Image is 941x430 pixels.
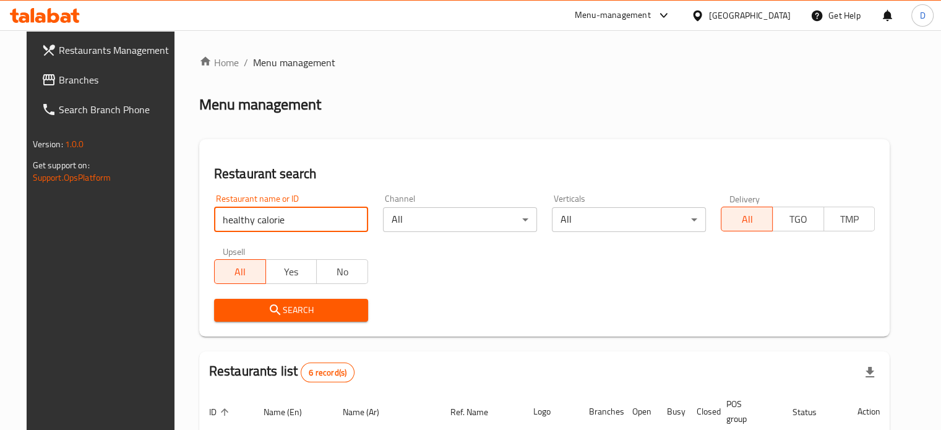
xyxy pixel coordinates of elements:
span: Search Branch Phone [59,102,174,117]
li: / [244,55,248,70]
span: Branches [59,72,174,87]
button: TGO [772,207,824,231]
span: All [726,210,768,228]
a: Search Branch Phone [32,95,184,124]
button: Search [214,299,368,322]
a: Support.OpsPlatform [33,170,111,186]
span: Ref. Name [450,405,504,419]
span: Search [224,303,358,318]
span: Name (Ar) [343,405,395,419]
div: [GEOGRAPHIC_DATA] [709,9,791,22]
input: Search for restaurant name or ID.. [214,207,368,232]
span: D [919,9,925,22]
span: 6 record(s) [301,367,354,379]
div: Total records count [301,363,354,382]
span: No [322,263,363,281]
label: Delivery [729,194,760,203]
span: Version: [33,136,63,152]
span: Yes [271,263,312,281]
span: TMP [829,210,870,228]
span: Name (En) [264,405,318,419]
h2: Menu management [199,95,321,114]
button: No [316,259,368,284]
span: POS group [726,397,768,426]
a: Home [199,55,239,70]
button: Yes [265,259,317,284]
span: TGO [778,210,819,228]
div: All [552,207,706,232]
span: Status [792,405,832,419]
h2: Restaurant search [214,165,875,183]
span: ID [209,405,233,419]
span: All [220,263,261,281]
span: Menu management [253,55,335,70]
button: TMP [823,207,875,231]
h2: Restaurants list [209,362,354,382]
nav: breadcrumb [199,55,890,70]
span: Restaurants Management [59,43,174,58]
button: All [721,207,773,231]
a: Restaurants Management [32,35,184,65]
label: Upsell [223,247,246,256]
div: Export file [855,358,885,387]
a: Branches [32,65,184,95]
span: Get support on: [33,157,90,173]
div: Menu-management [575,8,651,23]
button: All [214,259,266,284]
span: 1.0.0 [65,136,84,152]
div: All [383,207,537,232]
